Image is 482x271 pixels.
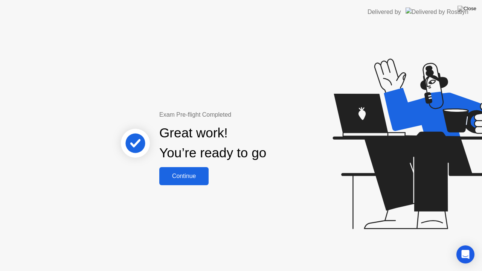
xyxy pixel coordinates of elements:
div: Delivered by [368,8,401,17]
div: Continue [162,173,206,180]
div: Exam Pre-flight Completed [159,110,315,119]
button: Continue [159,167,209,185]
div: Open Intercom Messenger [456,245,474,263]
img: Close [458,6,476,12]
div: Great work! You’re ready to go [159,123,266,163]
img: Delivered by Rosalyn [406,8,468,16]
